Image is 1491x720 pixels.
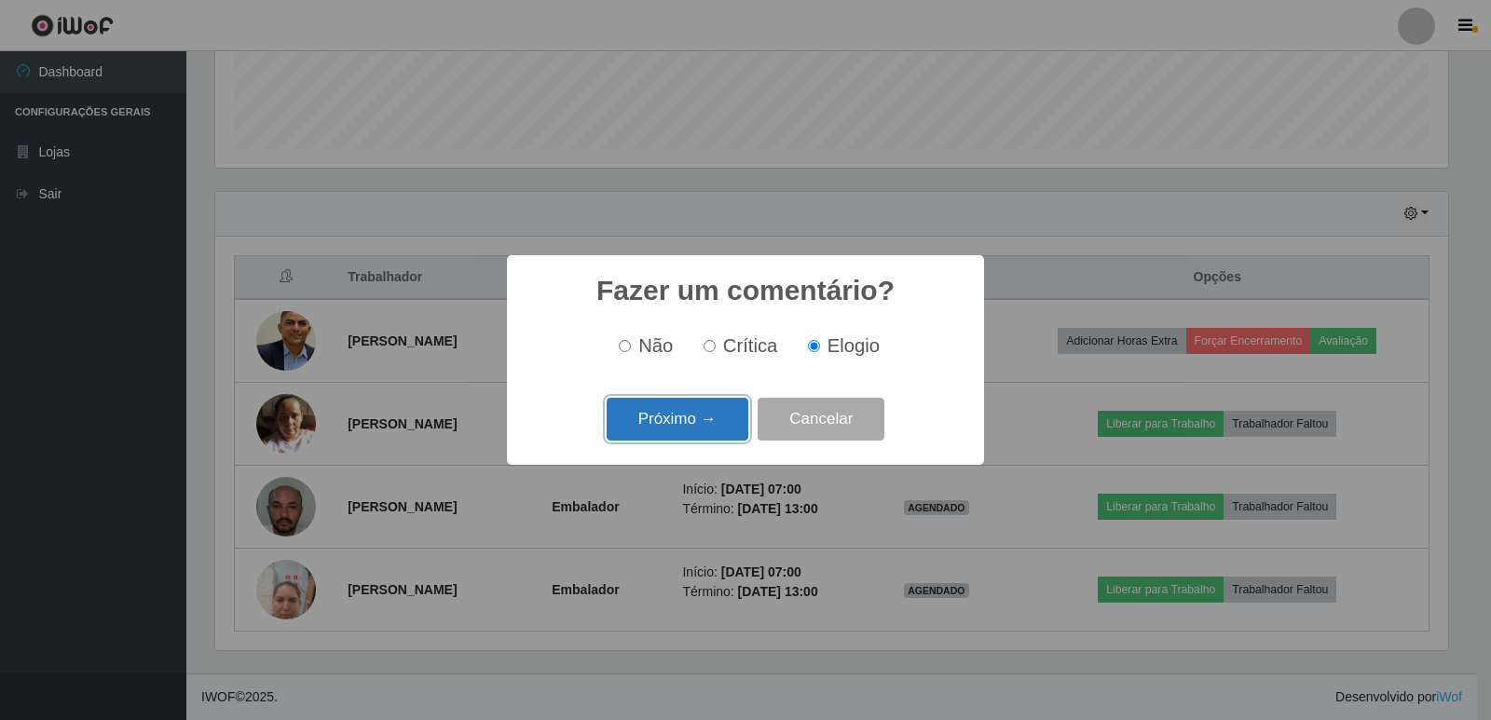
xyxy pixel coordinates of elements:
[758,398,884,442] button: Cancelar
[619,340,631,352] input: Não
[638,335,673,356] span: Não
[596,274,895,307] h2: Fazer um comentário?
[704,340,716,352] input: Crítica
[808,340,820,352] input: Elogio
[828,335,880,356] span: Elogio
[723,335,778,356] span: Crítica
[607,398,748,442] button: Próximo →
